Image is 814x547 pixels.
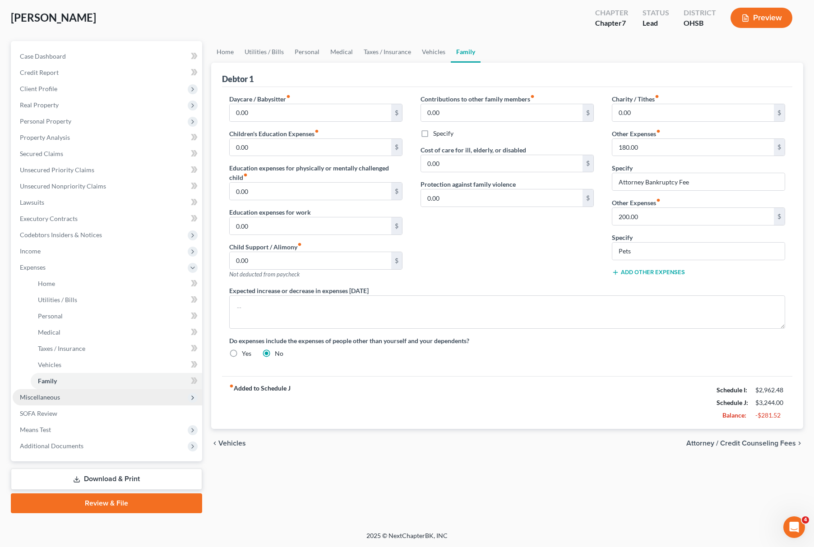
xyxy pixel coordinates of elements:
span: [PERSON_NAME] [11,11,96,24]
button: Attorney / Credit Counseling Fees chevron_right [686,440,803,447]
i: fiber_manual_record [314,129,319,133]
div: $ [391,183,402,200]
a: Unsecured Priority Claims [13,162,202,178]
a: Vehicles [416,41,451,63]
span: Lawsuits [20,198,44,206]
div: OHSB [684,18,716,28]
span: 4 [802,516,809,524]
input: -- [421,189,583,207]
span: Home [38,280,55,287]
span: Property Analysis [20,133,70,141]
span: 7 [622,18,626,27]
a: Vehicles [31,357,202,373]
input: -- [230,252,391,269]
span: Case Dashboard [20,52,66,60]
input: -- [612,208,774,225]
label: Do expenses include the expenses of people other than yourself and your dependents? [229,336,785,345]
a: Personal [31,308,202,324]
a: Download & Print [11,469,202,490]
span: Codebtors Insiders & Notices [20,231,102,239]
label: Specify [612,233,633,242]
label: Yes [242,349,251,358]
div: $ [391,217,402,234]
a: Medical [31,324,202,340]
strong: Added to Schedule J [229,384,291,422]
div: Lead [643,18,669,28]
span: Means Test [20,426,51,433]
span: Secured Claims [20,150,63,157]
a: Personal [289,41,325,63]
div: Chapter [595,8,628,18]
div: $ [774,139,785,156]
span: Family [38,377,57,385]
strong: Schedule J: [717,399,748,406]
label: Education expenses for work [229,207,311,217]
input: -- [421,155,583,172]
label: Specify [612,163,633,173]
strong: Schedule I: [717,386,747,394]
button: Preview [731,8,792,28]
input: Specify... [612,243,785,260]
span: Unsecured Nonpriority Claims [20,182,106,190]
div: -$281.52 [755,411,785,420]
label: Other Expenses [612,129,661,138]
a: Home [211,41,239,63]
div: $ [583,155,593,172]
input: -- [421,104,583,121]
span: Unsecured Priority Claims [20,166,94,174]
div: Chapter [595,18,628,28]
label: Charity / Tithes [612,94,659,104]
i: chevron_right [796,440,803,447]
i: fiber_manual_record [656,129,661,133]
i: fiber_manual_record [286,94,291,99]
div: Status [643,8,669,18]
i: fiber_manual_record [243,173,248,177]
label: No [275,349,283,358]
label: Expected increase or decrease in expenses [DATE] [229,286,369,295]
input: -- [230,104,391,121]
div: Debtor 1 [222,74,254,84]
div: District [684,8,716,18]
span: Vehicles [218,440,246,447]
i: fiber_manual_record [297,242,302,247]
div: $ [774,104,785,121]
span: Taxes / Insurance [38,345,85,352]
div: $2,962.48 [755,386,785,395]
div: $ [583,104,593,121]
i: chevron_left [211,440,218,447]
span: Attorney / Credit Counseling Fees [686,440,796,447]
label: Contributions to other family members [421,94,535,104]
span: Personal Property [20,117,71,125]
div: $ [391,139,402,156]
label: Children's Education Expenses [229,129,319,138]
a: Credit Report [13,64,202,81]
span: Personal [38,312,63,320]
span: Client Profile [20,85,57,92]
input: -- [612,104,774,121]
div: $ [774,208,785,225]
label: Other Expenses [612,198,661,207]
div: $3,244.00 [755,398,785,407]
span: Medical [38,328,60,336]
i: fiber_manual_record [530,94,535,99]
button: chevron_left Vehicles [211,440,246,447]
input: Specify... [612,173,785,190]
span: Miscellaneous [20,393,60,401]
span: Expenses [20,263,46,271]
span: Real Property [20,101,59,109]
a: Unsecured Nonpriority Claims [13,178,202,194]
a: Secured Claims [13,146,202,162]
input: -- [230,183,391,200]
a: Medical [325,41,358,63]
a: SOFA Review [13,405,202,422]
a: Case Dashboard [13,48,202,64]
input: -- [612,139,774,156]
a: Property Analysis [13,129,202,146]
input: -- [230,217,391,234]
span: Credit Report [20,69,59,76]
a: Utilities / Bills [31,292,202,308]
label: Cost of care for ill, elderly, or disabled [421,145,526,155]
div: $ [583,189,593,207]
span: Not deducted from paycheck [229,271,300,278]
i: fiber_manual_record [656,198,661,202]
